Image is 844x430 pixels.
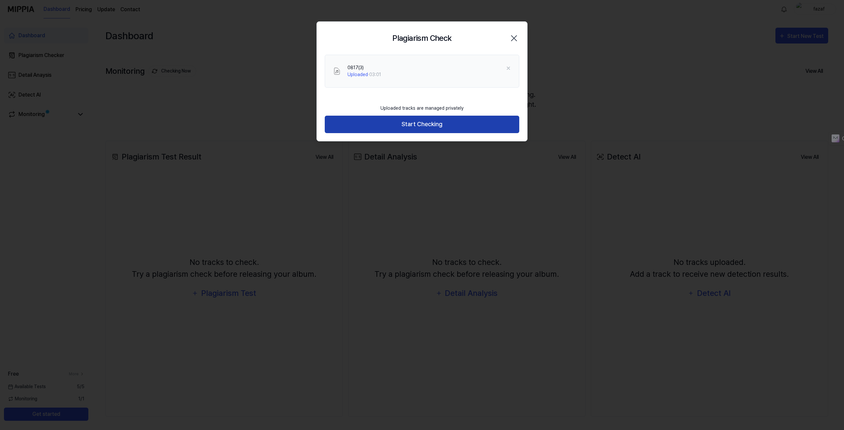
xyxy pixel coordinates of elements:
[347,71,381,78] div: · 03:01
[377,101,467,116] div: Uploaded tracks are managed privately
[325,116,519,133] button: Start Checking
[392,32,451,44] h2: Plagiarism Check
[347,64,381,71] div: 0817(3)
[333,67,341,75] img: File Select
[347,72,368,77] span: Uploaded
